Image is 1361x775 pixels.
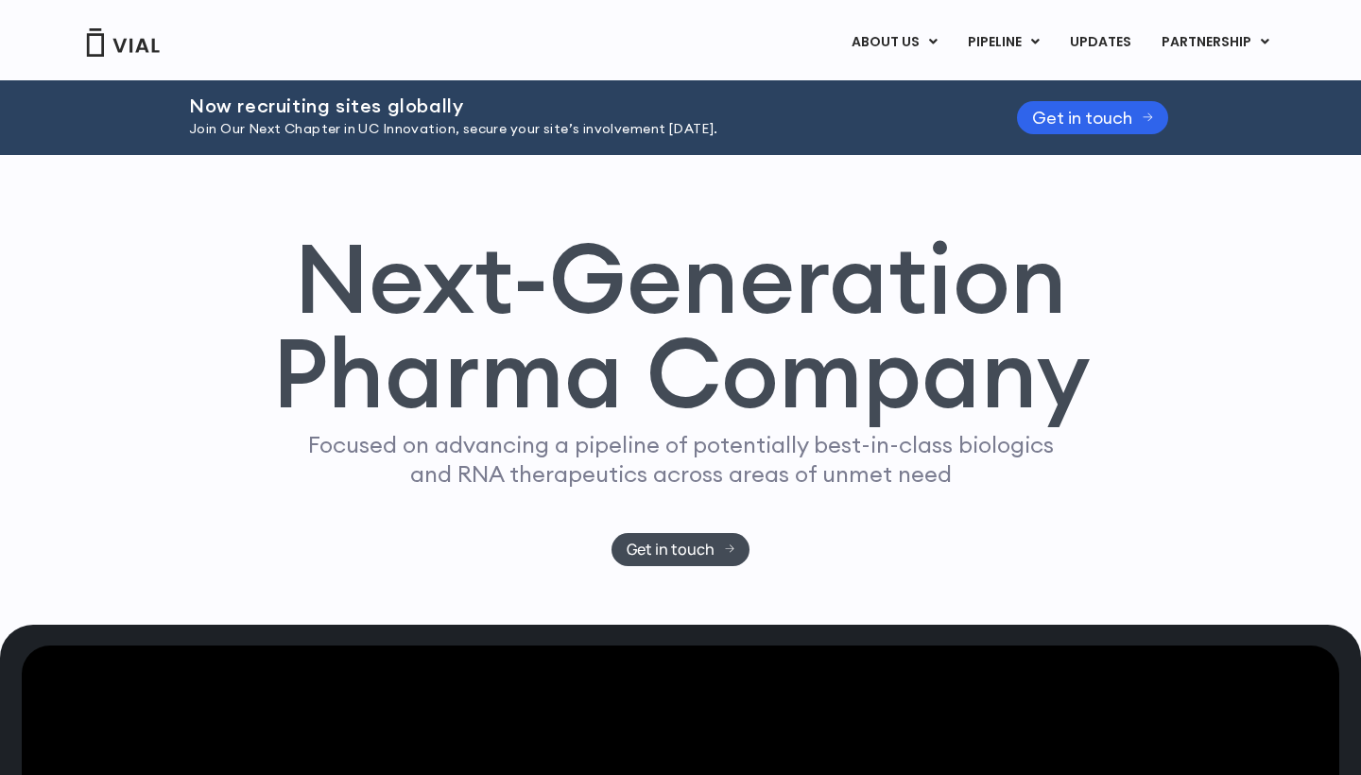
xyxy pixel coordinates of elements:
span: Get in touch [627,542,715,557]
a: ABOUT USMenu Toggle [836,26,952,59]
a: PIPELINEMenu Toggle [953,26,1054,59]
a: UPDATES [1055,26,1146,59]
h2: Now recruiting sites globally [189,95,970,116]
p: Focused on advancing a pipeline of potentially best-in-class biologics and RNA therapeutics acros... [300,430,1061,489]
span: Get in touch [1032,111,1132,125]
a: Get in touch [1017,101,1168,134]
a: Get in touch [612,533,750,566]
a: PARTNERSHIPMenu Toggle [1146,26,1284,59]
p: Join Our Next Chapter in UC Innovation, secure your site’s involvement [DATE]. [189,119,970,140]
h1: Next-Generation Pharma Company [271,231,1090,422]
img: Vial Logo [85,28,161,57]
